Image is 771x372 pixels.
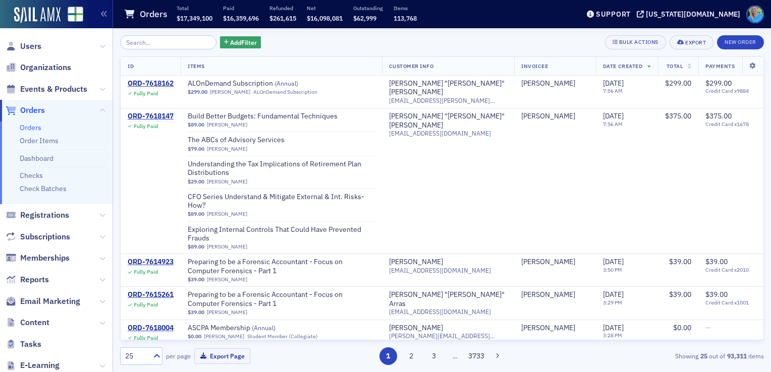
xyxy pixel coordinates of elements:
p: Refunded [269,5,296,12]
span: Memberships [20,253,70,264]
button: Export [670,35,713,49]
span: Preparing to be a Forensic Accountant - Focus on Computer Forensics - Part 1 [188,258,375,275]
span: $375.00 [705,111,732,120]
img: SailAMX [14,7,61,23]
div: Fully Paid [134,123,158,130]
span: $0.00 [188,333,201,340]
a: [PERSON_NAME] "[PERSON_NAME]" Arras [389,290,507,308]
div: ALOnDemand Subscription [253,89,317,95]
a: [PERSON_NAME] "[PERSON_NAME]" [PERSON_NAME] [389,112,507,130]
span: $39.00 [188,276,204,283]
span: ( Annual ) [252,324,276,332]
a: Understanding the Tax Implications of Retirement Plan Distributions [188,160,375,177]
div: Fully Paid [134,335,158,341]
a: Email Marketing [6,296,80,307]
span: E-Learning [20,360,60,371]
span: Payments [705,63,735,70]
span: Tasks [20,339,41,350]
span: $89.00 [188,211,204,217]
a: Preparing to be a Forensic Accountant - Focus on Computer Forensics - Part 1 [188,290,375,308]
span: Content [20,317,49,328]
span: $39.00 [669,257,691,266]
a: Subscriptions [6,231,70,242]
a: Reports [6,274,49,285]
p: Items [394,5,417,12]
span: ALOnDemand Subscription [188,79,315,88]
a: Orders [6,105,45,116]
span: [DATE] [603,111,624,120]
span: Total [667,63,683,70]
a: Checks [20,171,43,180]
input: Search… [120,35,216,49]
span: $299.00 [665,79,691,88]
span: [DATE] [603,79,624,88]
a: ORD-7618162 [128,79,174,88]
a: ORD-7618147 [128,112,174,121]
span: Subscriptions [20,231,70,242]
span: Build Better Budgets: Fundamental Techniques [188,112,338,121]
a: ORD-7615261 [128,290,174,299]
time: 3:28 PM [603,332,622,339]
span: $39.00 [669,290,691,299]
button: Export Page [194,348,250,364]
strong: 93,311 [725,351,748,360]
span: $299.00 [705,79,732,88]
a: Orders [20,123,41,132]
span: The ABCs of Advisory Services [188,136,315,145]
a: Users [6,41,41,52]
time: 7:56 AM [603,120,623,128]
strong: 25 [698,351,709,360]
p: Paid [223,5,259,12]
a: ALOnDemand Subscription (Annual) [188,79,315,88]
a: Dashboard [20,154,53,163]
span: $89.00 [188,121,204,128]
a: Organizations [6,62,71,73]
a: Registrations [6,210,69,221]
a: Order Items [20,136,59,145]
span: $79.00 [188,146,204,152]
span: [EMAIL_ADDRESS][DOMAIN_NAME] [389,130,491,137]
span: Chad Crowson [521,79,589,88]
span: Rob Arras [521,290,589,299]
a: ORD-7618004 [128,324,174,333]
a: [PERSON_NAME] [389,324,443,333]
span: [PERSON_NAME][EMAIL_ADDRESS][DOMAIN_NAME] [389,332,507,340]
span: [EMAIL_ADDRESS][DOMAIN_NAME] [389,308,491,316]
span: ( Annual ) [274,79,298,87]
button: Bulk Actions [605,35,666,49]
a: New Order [717,37,764,46]
span: Credit Card x2010 [705,267,756,273]
a: [PERSON_NAME] [207,276,247,283]
time: 3:29 PM [603,299,622,306]
div: 25 [125,351,147,361]
div: [PERSON_NAME] [521,79,575,88]
span: $16,359,696 [223,14,259,22]
span: Customer Info [389,63,434,70]
span: [DATE] [603,323,624,332]
a: [PERSON_NAME] [521,324,575,333]
a: ORD-7614923 [128,258,174,267]
div: Fully Paid [134,269,158,275]
a: [PERSON_NAME] [207,121,247,128]
a: Memberships [6,253,70,264]
img: SailAMX [68,7,83,22]
span: Invoicee [521,63,548,70]
div: [PERSON_NAME] [521,258,575,267]
span: [EMAIL_ADDRESS][DOMAIN_NAME] [389,267,491,274]
span: $89.00 [188,243,204,250]
span: Events & Products [20,84,87,95]
a: E-Learning [6,360,60,371]
div: Fully Paid [134,90,158,97]
a: Exploring Internal Controls That Could Have Prevented Frauds [188,225,375,243]
a: ASCPA Membership (Annual) [188,324,315,333]
span: ID [128,63,134,70]
div: [US_STATE][DOMAIN_NAME] [646,10,740,19]
span: Profile [746,6,764,23]
span: Email Marketing [20,296,80,307]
